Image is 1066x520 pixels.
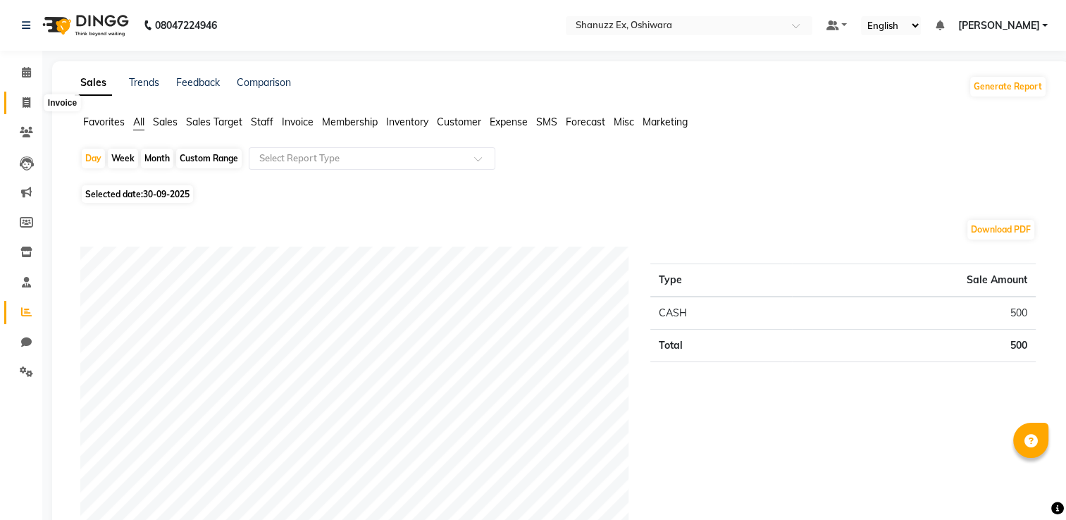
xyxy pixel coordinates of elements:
[141,149,173,168] div: Month
[386,116,428,128] span: Inventory
[44,94,80,111] div: Invoice
[36,6,132,45] img: logo
[176,76,220,89] a: Feedback
[186,116,242,128] span: Sales Target
[967,220,1034,240] button: Download PDF
[643,116,688,128] span: Marketing
[251,116,273,128] span: Staff
[792,264,1036,297] th: Sale Amount
[83,116,125,128] span: Favorites
[129,76,159,89] a: Trends
[650,297,792,330] td: CASH
[133,116,144,128] span: All
[566,116,605,128] span: Forecast
[82,149,105,168] div: Day
[237,76,291,89] a: Comparison
[282,116,314,128] span: Invoice
[153,116,178,128] span: Sales
[75,70,112,96] a: Sales
[957,18,1039,33] span: [PERSON_NAME]
[437,116,481,128] span: Customer
[143,189,190,199] span: 30-09-2025
[650,264,792,297] th: Type
[650,330,792,362] td: Total
[792,297,1036,330] td: 500
[82,185,193,203] span: Selected date:
[108,149,138,168] div: Week
[614,116,634,128] span: Misc
[970,77,1046,97] button: Generate Report
[792,330,1036,362] td: 500
[490,116,528,128] span: Expense
[536,116,557,128] span: SMS
[176,149,242,168] div: Custom Range
[155,6,217,45] b: 08047224946
[322,116,378,128] span: Membership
